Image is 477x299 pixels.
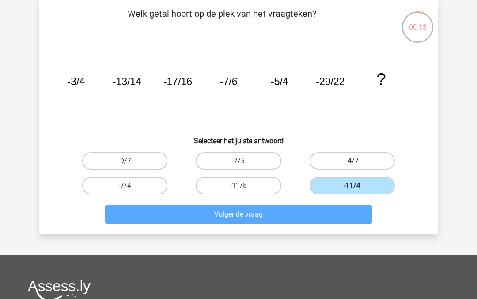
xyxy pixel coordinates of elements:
[220,76,238,87] tspan: -7/6
[105,205,372,224] button: Volgende vraag
[67,76,85,87] tspan: -3/4
[196,152,281,170] label: -7/5
[316,76,344,87] tspan: -29/22
[310,152,395,170] label: -4/7
[401,11,434,33] div: 00:13
[271,76,288,87] tspan: -5/4
[53,130,424,145] h6: Selecteer het juiste antwoord
[53,7,390,34] p: Welk getal hoort op de plek van het vraagteken?
[196,177,281,194] label: -11/8
[113,76,141,87] tspan: -13/14
[163,76,192,87] tspan: -17/16
[376,70,386,89] tspan: ?
[310,177,395,194] label: -11/4
[82,177,167,194] label: -7/4
[82,152,167,170] label: -9/7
